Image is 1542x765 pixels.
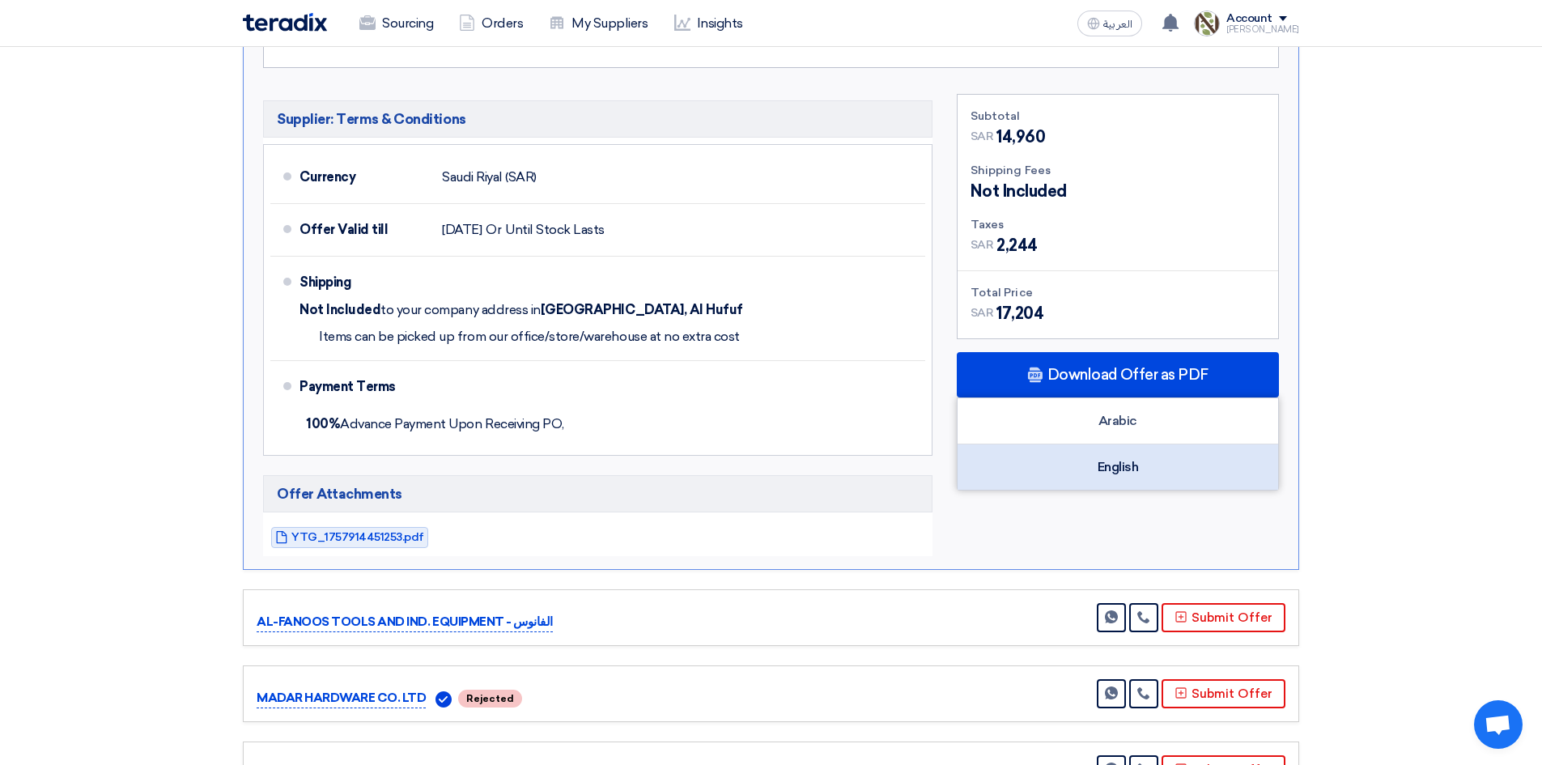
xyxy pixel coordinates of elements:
[458,690,522,708] span: Rejected
[971,284,1265,301] div: Total Price
[243,13,327,32] img: Teradix logo
[435,691,452,708] img: Verified Account
[263,100,932,138] h5: Supplier: Terms & Conditions
[971,236,994,253] span: SAR
[971,108,1265,125] div: Subtotal
[971,128,994,145] span: SAR
[505,222,605,238] span: Until Stock Lasts
[319,329,740,345] span: Items can be picked up from our office/store/warehouse at no extra cost
[1226,12,1272,26] div: Account
[291,531,424,543] span: YTG_1757914451253.pdf
[541,302,743,318] span: [GEOGRAPHIC_DATA], Al Hufuf
[446,6,536,41] a: Orders
[971,216,1265,233] div: Taxes
[536,6,661,41] a: My Suppliers
[1162,603,1285,632] button: Submit Offer
[1077,11,1142,36] button: العربية
[958,398,1278,444] div: Arabic
[1047,368,1209,382] span: Download Offer as PDF
[271,527,428,548] a: YTG_1757914451253.pdf
[1474,700,1523,749] div: Open chat
[263,475,932,512] h5: Offer Attachments
[442,162,537,193] div: Saudi Riyal (SAR)
[971,162,1265,179] div: Shipping Fees
[971,179,1067,203] span: Not Included
[661,6,756,41] a: Insights
[971,304,994,321] span: SAR
[958,444,1278,490] div: English
[442,222,482,238] span: [DATE]
[299,263,429,302] div: Shipping
[996,125,1045,149] span: 14,960
[380,302,541,318] span: to your company address in
[299,302,380,318] span: Not Included
[299,158,429,197] div: Currency
[306,416,564,431] span: Advance Payment Upon Receiving PO,
[1162,679,1285,708] button: Submit Offer
[996,233,1038,257] span: 2,244
[299,368,906,406] div: Payment Terms
[996,301,1043,325] span: 17,204
[257,613,553,632] p: AL-FANOOS TOOLS AND IND. EQUIPMENT - الفانوس
[1194,11,1220,36] img: Screenshot___1756930143446.png
[486,222,501,238] span: Or
[1103,19,1132,30] span: العربية
[299,210,429,249] div: Offer Valid till
[1226,25,1299,34] div: [PERSON_NAME]
[257,689,426,708] p: MADAR HARDWARE CO. LTD
[306,416,340,431] strong: 100%
[346,6,446,41] a: Sourcing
